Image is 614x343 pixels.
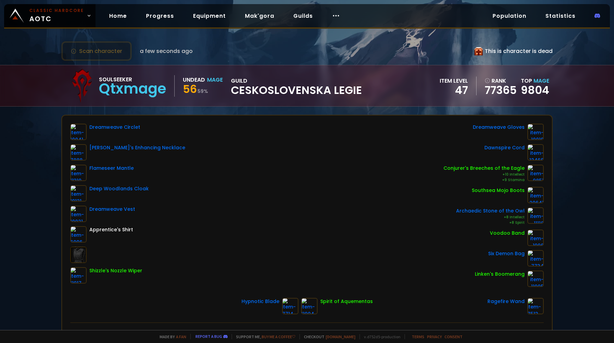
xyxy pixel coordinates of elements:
[70,206,87,222] img: item-10021
[239,9,280,23] a: Mak'gora
[487,298,525,305] div: Ragefire Wand
[231,85,362,95] span: Ceskoslovenska Legie
[29,8,84,24] span: AOTC
[440,85,468,95] div: 47
[29,8,84,14] small: Classic Hardcore
[140,47,193,55] span: a few seconds ago
[70,124,87,140] img: item-10041
[301,298,318,314] img: item-11904
[183,81,197,97] span: 56
[473,124,525,131] div: Dreamweave Gloves
[475,271,525,278] div: Linken's Boomerang
[527,144,544,161] img: item-12466
[540,9,581,23] a: Statistics
[195,334,222,339] a: Report a bug
[61,41,132,61] button: Scan character
[527,298,544,314] img: item-7513
[485,77,517,85] div: rank
[440,77,468,85] div: item level
[104,9,132,23] a: Home
[99,84,166,94] div: Qtxmage
[527,207,544,224] img: item-11118
[89,185,149,192] div: Deep Woodlands Cloak
[456,215,525,220] div: +8 Intellect
[474,47,553,55] div: This is character is dead
[89,206,135,213] div: Dreamweave Vest
[484,144,525,151] div: Dawnspire Cord
[89,267,142,274] div: Shizzle's Nozzle Wiper
[444,334,463,339] a: Consent
[231,77,362,95] div: guild
[485,85,517,95] a: 77365
[299,334,355,339] span: Checkout
[320,298,373,305] div: Spirit of Aquementas
[99,75,166,84] div: Soulseeker
[70,185,87,202] img: item-19121
[490,230,525,237] div: Voodoo Band
[70,226,87,243] img: item-6096
[527,165,544,181] img: item-9851
[207,76,223,84] div: Mage
[4,4,96,27] a: Classic HardcoreAOTC
[198,88,208,95] small: 59 %
[326,334,355,339] a: [DOMAIN_NAME]
[521,77,549,85] div: Top
[70,144,87,161] img: item-7888
[70,267,87,284] img: item-11917
[443,165,525,172] div: Conjurer's Breeches of the Eagle
[533,77,549,85] span: Mage
[527,271,544,287] img: item-11905
[412,334,424,339] a: Terms
[360,334,400,339] span: v. d752d5 - production
[527,250,544,266] img: item-7734
[156,334,186,339] span: Made by
[527,124,544,140] img: item-10019
[176,334,186,339] a: a fan
[262,334,295,339] a: Buy me a coffee
[488,250,525,257] div: Six Demon Bag
[89,144,185,151] div: [PERSON_NAME]'s Enhancing Necklace
[521,82,549,98] a: 9804
[443,177,525,183] div: +9 Stamina
[487,9,532,23] a: Population
[456,220,525,225] div: +8 Spirit
[141,9,179,23] a: Progress
[472,187,525,194] div: Southsea Mojo Boots
[443,172,525,177] div: +10 Intellect
[89,124,140,131] div: Dreamweave Circlet
[232,334,295,339] span: Support me,
[89,165,134,172] div: Flameseer Mantle
[527,187,544,203] img: item-20641
[70,165,87,181] img: item-11310
[183,76,205,84] div: Undead
[527,230,544,246] img: item-1996
[242,298,279,305] div: Hypnotic Blade
[282,298,298,314] img: item-7714
[188,9,231,23] a: Equipment
[288,9,318,23] a: Guilds
[89,226,133,233] div: Apprentice's Shirt
[456,207,525,215] div: Archaedic Stone of the Owl
[427,334,442,339] a: Privacy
